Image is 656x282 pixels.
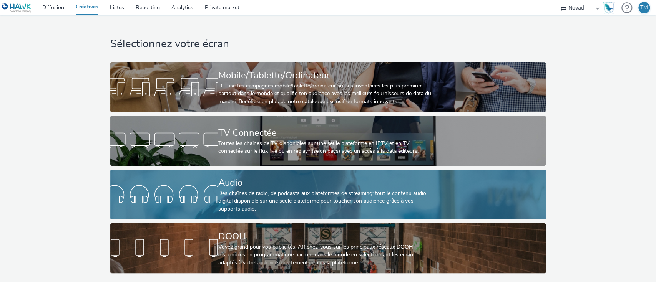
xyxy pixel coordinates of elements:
a: AudioDes chaînes de radio, de podcasts aux plateformes de streaming: tout le contenu audio digita... [110,170,546,219]
h1: Sélectionnez votre écran [110,37,546,51]
div: DOOH [218,230,435,243]
div: Mobile/Tablette/Ordinateur [218,69,435,82]
div: Voyez grand pour vos publicités! Affichez-vous sur les principaux réseaux DOOH disponibles en pro... [218,243,435,267]
a: Hawk Academy [603,2,618,14]
div: Audio [218,176,435,190]
div: TV Connectée [218,126,435,140]
a: Mobile/Tablette/OrdinateurDiffuse tes campagnes mobile/tablette/ordinateur sur les inventaires le... [110,62,546,112]
a: DOOHVoyez grand pour vos publicités! Affichez-vous sur les principaux réseaux DOOH disponibles en... [110,223,546,273]
img: undefined Logo [2,3,32,13]
div: Des chaînes de radio, de podcasts aux plateformes de streaming: tout le contenu audio digital dis... [218,190,435,213]
img: Hawk Academy [603,2,614,14]
div: Toutes les chaines de TV disponibles sur une seule plateforme en IPTV et en TV connectée sur le f... [218,140,435,155]
div: TM [640,2,648,13]
a: TV ConnectéeToutes les chaines de TV disponibles sur une seule plateforme en IPTV et en TV connec... [110,116,546,166]
div: Diffuse tes campagnes mobile/tablette/ordinateur sur les inventaires les plus premium partout dan... [218,82,435,106]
